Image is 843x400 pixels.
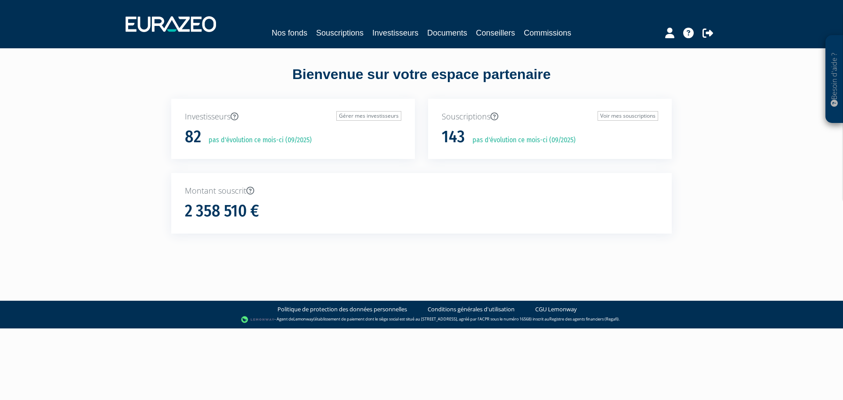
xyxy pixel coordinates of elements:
[442,111,658,123] p: Souscriptions
[829,40,839,119] p: Besoin d'aide ?
[185,128,201,146] h1: 82
[427,27,467,39] a: Documents
[535,305,577,314] a: CGU Lemonway
[524,27,571,39] a: Commissions
[336,111,401,121] a: Gérer mes investisseurs
[9,315,834,324] div: - Agent de (établissement de paiement dont le siège social est situé au [STREET_ADDRESS], agréé p...
[241,315,275,324] img: logo-lemonway.png
[185,202,259,220] h1: 2 358 510 €
[185,185,658,197] p: Montant souscrit
[126,16,216,32] img: 1732889491-logotype_eurazeo_blanc_rvb.png
[185,111,401,123] p: Investisseurs
[549,316,619,322] a: Registre des agents financiers (Regafi)
[466,135,576,145] p: pas d'évolution ce mois-ci (09/2025)
[428,305,515,314] a: Conditions générales d'utilisation
[598,111,658,121] a: Voir mes souscriptions
[442,128,465,146] h1: 143
[202,135,312,145] p: pas d'évolution ce mois-ci (09/2025)
[293,316,313,322] a: Lemonway
[277,305,407,314] a: Politique de protection des données personnelles
[165,65,678,99] div: Bienvenue sur votre espace partenaire
[476,27,515,39] a: Conseillers
[372,27,418,39] a: Investisseurs
[316,27,364,39] a: Souscriptions
[272,27,307,39] a: Nos fonds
